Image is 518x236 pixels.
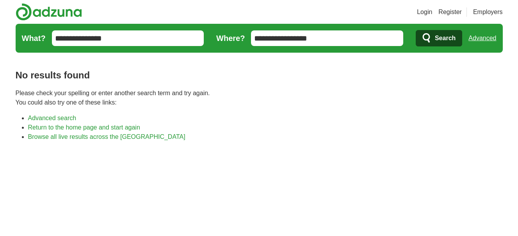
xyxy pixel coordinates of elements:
img: Adzuna logo [16,3,82,21]
a: Browse all live results across the [GEOGRAPHIC_DATA] [28,133,185,140]
a: Login [417,7,432,17]
p: Please check your spelling or enter another search term and try again. You could also try one of ... [16,89,503,107]
button: Search [416,30,462,46]
a: Employers [473,7,503,17]
a: Register [438,7,462,17]
a: Advanced [468,30,496,46]
label: Where? [216,32,245,44]
h1: No results found [16,68,503,82]
label: What? [22,32,46,44]
a: Return to the home page and start again [28,124,140,131]
a: Advanced search [28,115,77,121]
span: Search [435,30,456,46]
